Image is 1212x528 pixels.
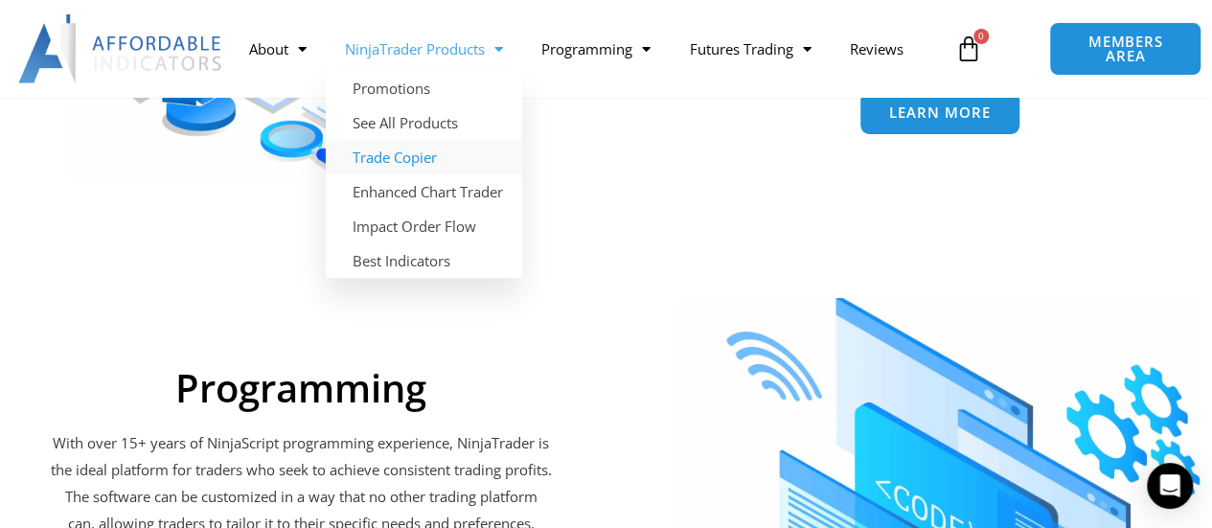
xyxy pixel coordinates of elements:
[926,21,1011,77] a: 0
[522,27,670,71] a: Programming
[1049,22,1201,76] a: MEMBERS AREA
[51,365,552,411] h2: Programming
[830,27,922,71] a: Reviews
[18,14,224,83] img: LogoAI | Affordable Indicators – NinjaTrader
[1069,34,1181,63] span: MEMBERS AREA
[860,91,1019,134] a: Learn More
[326,140,522,174] a: Trade Copier
[670,27,830,71] a: Futures Trading
[1147,463,1193,509] div: Open Intercom Messenger
[326,105,522,140] a: See All Products
[889,105,991,120] span: Learn More
[973,29,989,44] span: 0
[230,27,945,71] nav: Menu
[326,71,522,278] ul: NinjaTrader Products
[230,27,326,71] a: About
[326,27,522,71] a: NinjaTrader Products
[326,174,522,209] a: Enhanced Chart Trader
[326,71,522,105] a: Promotions
[326,209,522,243] a: Impact Order Flow
[326,243,522,278] a: Best Indicators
